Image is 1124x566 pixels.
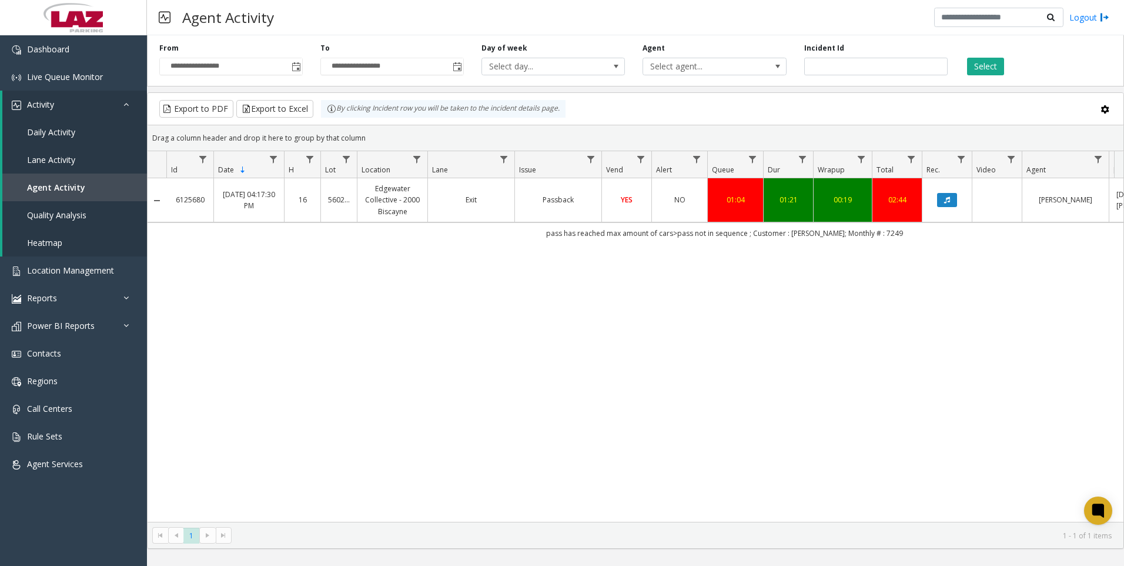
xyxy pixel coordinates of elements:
span: Daily Activity [27,126,75,138]
span: Power BI Reports [27,320,95,331]
a: Location Filter Menu [409,151,425,167]
span: Id [171,165,178,175]
span: Video [976,165,996,175]
a: Id Filter Menu [195,151,211,167]
a: Activity [2,91,147,118]
span: Agent Services [27,458,83,470]
a: Rec. Filter Menu [954,151,969,167]
span: Wrapup [818,165,845,175]
div: Drag a column header and drop it here to group by that column [148,128,1123,148]
a: Exit [435,194,507,205]
img: 'icon' [12,267,21,276]
a: 560292 [328,194,350,205]
a: Heatmap [2,229,147,257]
span: Lane [432,165,448,175]
a: Quality Analysis [2,201,147,229]
a: H Filter Menu [302,151,318,167]
span: Sortable [238,165,247,175]
span: Date [218,165,234,175]
img: pageIcon [159,3,170,32]
a: Lot Filter Menu [339,151,354,167]
img: 'icon' [12,349,21,359]
label: Agent [643,43,665,54]
a: Video Filter Menu [1003,151,1019,167]
div: Data table [148,151,1123,522]
a: 00:19 [821,194,865,205]
img: 'icon' [12,322,21,331]
a: Daily Activity [2,118,147,146]
h3: Agent Activity [176,3,280,32]
span: Lane Activity [27,154,75,165]
span: Rule Sets [27,431,62,442]
span: Agent [1026,165,1046,175]
a: YES [609,194,644,205]
a: Passback [522,194,594,205]
span: Issue [519,165,536,175]
a: 01:21 [771,194,806,205]
img: 'icon' [12,294,21,304]
span: Location Management [27,265,114,276]
span: Page 1 [183,528,199,544]
img: logout [1100,11,1109,24]
span: Reports [27,292,57,304]
a: Agent Filter Menu [1090,151,1106,167]
a: Collapse Details [148,196,166,205]
label: Day of week [481,43,527,54]
a: Edgewater Collective - 2000 Biscayne [364,183,420,217]
span: H [289,165,294,175]
span: Dashboard [27,44,69,55]
a: 16 [292,194,313,205]
span: Toggle popup [289,58,302,75]
a: [DATE] 04:17:30 PM [221,189,277,211]
span: Call Centers [27,403,72,414]
span: Agent Activity [27,182,85,193]
a: 6125680 [173,194,206,205]
a: Queue Filter Menu [745,151,761,167]
label: Incident Id [804,43,844,54]
a: Issue Filter Menu [583,151,599,167]
img: infoIcon.svg [327,104,336,114]
a: 02:44 [879,194,915,205]
img: 'icon' [12,460,21,470]
span: Vend [606,165,623,175]
a: Wrapup Filter Menu [854,151,869,167]
span: Alert [656,165,672,175]
img: 'icon' [12,45,21,55]
span: Regions [27,375,58,387]
label: To [320,43,330,54]
img: 'icon' [12,377,21,387]
label: From [159,43,179,54]
img: 'icon' [12,101,21,110]
span: Heatmap [27,237,62,248]
img: 'icon' [12,432,21,442]
button: Select [967,58,1004,75]
a: Logout [1069,11,1109,24]
a: Lane Activity [2,146,147,174]
a: Vend Filter Menu [633,151,649,167]
span: Select day... [482,58,596,75]
a: [PERSON_NAME] [1029,194,1102,205]
a: 01:04 [715,194,756,205]
span: Quality Analysis [27,209,86,221]
kendo-pager-info: 1 - 1 of 1 items [239,531,1112,541]
span: Select agent... [643,58,757,75]
span: Dur [768,165,780,175]
img: 'icon' [12,73,21,82]
a: Agent Activity [2,174,147,201]
span: Live Queue Monitor [27,71,103,82]
span: Activity [27,99,54,110]
span: Lot [325,165,336,175]
span: Location [362,165,390,175]
span: Total [877,165,894,175]
button: Export to Excel [236,100,313,118]
div: By clicking Incident row you will be taken to the incident details page. [321,100,566,118]
a: Total Filter Menu [904,151,919,167]
a: Alert Filter Menu [689,151,705,167]
span: Rec. [926,165,940,175]
a: Date Filter Menu [266,151,282,167]
a: NO [659,194,700,205]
